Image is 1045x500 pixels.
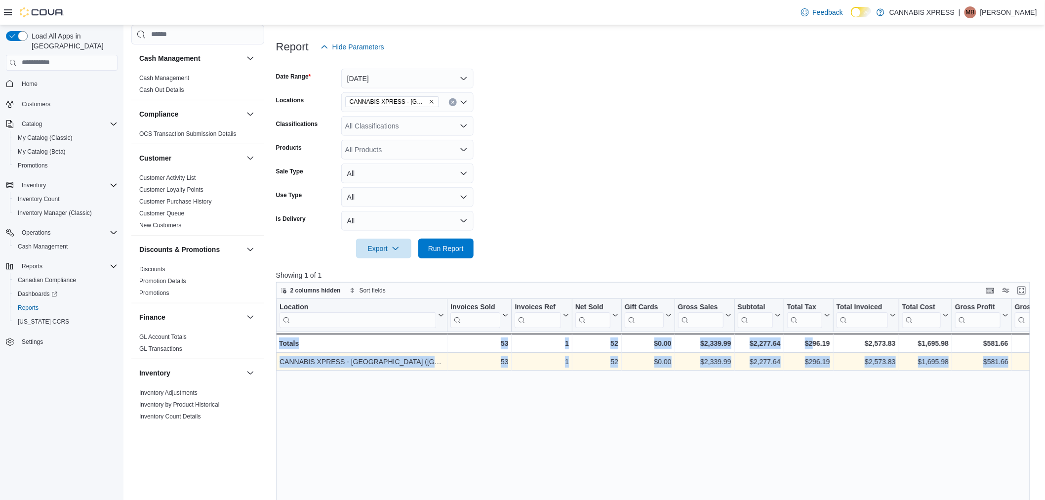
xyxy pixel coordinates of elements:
a: My Catalog (Classic) [14,132,77,144]
div: Gift Cards [625,302,664,312]
span: Reports [18,304,39,312]
span: Customers [22,100,50,108]
a: Cash Management [139,75,189,82]
a: Discounts [139,266,165,273]
span: Inventory Count Details [139,413,201,420]
button: Cash Management [244,52,256,64]
span: GL Account Totals [139,333,187,341]
span: OCS Transaction Submission Details [139,130,237,138]
span: Cash Management [14,241,118,252]
span: 2 columns hidden [290,287,341,294]
div: $0.00 [625,356,672,368]
button: Invoices Sold [450,302,508,328]
button: Catalog [2,117,121,131]
span: Operations [22,229,51,237]
p: Showing 1 of 1 [276,270,1038,280]
span: Operations [18,227,118,239]
a: Inventory by Product Historical [139,401,220,408]
button: Discounts & Promotions [244,244,256,255]
button: Cash Management [10,240,121,253]
div: $2,277.64 [737,356,780,368]
span: CANNABIS XPRESS - Ridgetown (Main Street) [345,96,439,107]
span: GL Transactions [139,345,182,353]
span: Catalog [18,118,118,130]
button: Customers [2,97,121,111]
button: Gross Sales [678,302,731,328]
button: Promotions [10,159,121,172]
span: Inventory [22,181,46,189]
a: Canadian Compliance [14,274,80,286]
span: Cash Management [18,243,68,250]
span: Customer Loyalty Points [139,186,203,194]
button: Clear input [449,98,457,106]
span: Catalog [22,120,42,128]
button: Sort fields [346,285,390,296]
span: Inventory by Product Historical [139,401,220,409]
label: Products [276,144,302,152]
button: Keyboard shortcuts [984,285,996,296]
span: Cash Management [139,74,189,82]
span: Inventory Manager (Classic) [14,207,118,219]
div: 1 [515,356,568,368]
span: Washington CCRS [14,316,118,328]
span: [US_STATE] CCRS [18,318,69,326]
div: 1 [515,337,568,349]
div: Gross Sales [678,302,723,312]
a: Home [18,78,41,90]
a: GL Account Totals [139,333,187,340]
button: Open list of options [460,122,468,130]
div: $2,277.64 [737,337,780,349]
div: 53 [450,356,508,368]
div: Gross Profit [955,302,1001,328]
span: Promotions [18,162,48,169]
div: $296.19 [787,356,830,368]
a: Inventory Count Details [139,413,201,420]
span: Reports [14,302,118,314]
button: Operations [2,226,121,240]
button: Inventory [244,367,256,379]
button: Inventory Count [10,192,121,206]
a: Customer Queue [139,210,184,217]
label: Sale Type [276,167,303,175]
p: CANNABIS XPRESS [889,6,955,18]
a: Dashboards [10,287,121,301]
div: Invoices Sold [450,302,500,312]
span: Customer Queue [139,209,184,217]
a: New Customers [139,222,181,229]
button: Cash Management [139,53,242,63]
button: Subtotal [737,302,780,328]
a: Promotions [139,290,169,296]
div: Invoices Sold [450,302,500,328]
div: Total Cost [902,302,940,312]
span: Export [362,239,405,258]
button: Settings [2,334,121,349]
button: Canadian Compliance [10,273,121,287]
button: Finance [244,311,256,323]
button: Customer [139,153,242,163]
span: Reports [22,262,42,270]
div: Gross Profit [955,302,1001,312]
span: Dashboards [18,290,57,298]
p: | [959,6,961,18]
a: Cash Out Details [139,86,184,93]
button: Total Tax [787,302,830,328]
div: Discounts & Promotions [131,263,264,303]
div: $2,339.99 [678,337,731,349]
a: Reports [14,302,42,314]
a: Customer Purchase History [139,198,212,205]
div: Total Cost [902,302,940,328]
a: Customer Loyalty Points [139,186,203,193]
button: Total Invoiced [836,302,895,328]
a: Dashboards [14,288,61,300]
div: Total Tax [787,302,822,328]
div: Customer [131,172,264,235]
div: Totals [279,337,444,349]
span: Home [18,78,118,90]
a: Customers [18,98,54,110]
div: Compliance [131,128,264,144]
span: Dashboards [14,288,118,300]
img: Cova [20,7,64,17]
label: Use Type [276,191,302,199]
button: Discounts & Promotions [139,245,242,254]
